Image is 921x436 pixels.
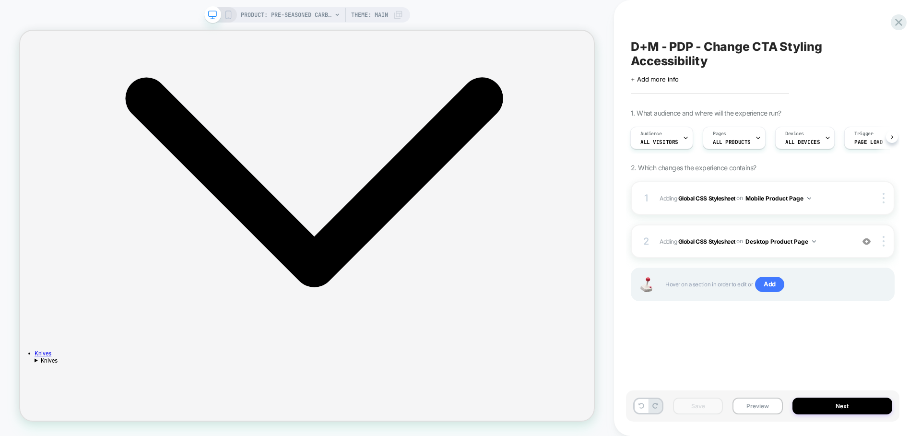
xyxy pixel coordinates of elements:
span: Add [755,277,784,292]
span: 2. Which changes the experience contains? [631,164,756,172]
span: 1. What audience and where will the experience run? [631,109,781,117]
span: Page Load [854,139,883,145]
span: on [736,236,743,247]
a: Knives [19,426,42,435]
button: Next [792,398,893,414]
span: Theme: MAIN [351,7,388,23]
img: down arrow [812,240,816,243]
span: Devices [785,130,804,137]
img: close [883,236,885,247]
span: ALL PRODUCTS [713,139,751,145]
span: on [736,193,743,203]
span: D+M - PDP - Change CTA Styling Accessibility [631,39,895,68]
span: Adding [660,192,849,204]
button: Desktop Product Page [745,236,816,247]
img: close [883,193,885,203]
button: Mobile Product Page [745,192,811,204]
button: Preview [732,398,782,414]
span: PRODUCT: Pre-Seasoned Carbon Steel Frying Pan [241,7,332,23]
div: 2 [641,233,651,250]
img: Joystick [637,277,656,292]
img: crossed eye [862,237,871,246]
span: Adding [660,236,849,247]
div: 1 [641,189,651,207]
span: + Add more info [631,75,679,83]
b: Global CSS Stylesheet [678,194,735,201]
img: down arrow [807,197,811,200]
button: Save [673,398,723,414]
span: All Visitors [640,139,678,145]
span: ALL DEVICES [785,139,820,145]
span: Trigger [854,130,873,137]
b: Global CSS Stylesheet [678,237,735,245]
span: Hover on a section in order to edit or [665,277,884,292]
span: Pages [713,130,726,137]
span: Audience [640,130,662,137]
